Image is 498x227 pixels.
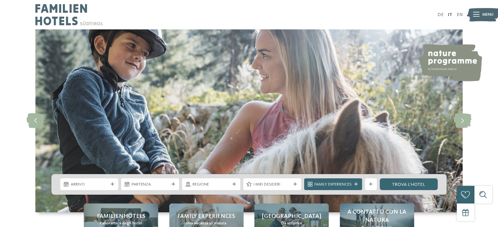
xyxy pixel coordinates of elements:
span: Panoramica degli hotel [100,220,142,226]
span: [GEOGRAPHIC_DATA] [262,212,321,220]
span: Da scoprire [281,220,302,226]
a: EN [457,12,463,17]
span: Partenza [132,182,169,187]
img: Family hotel Alto Adige: the happy family places! [35,29,463,212]
span: Arrivo [71,182,108,187]
span: Regione [193,182,230,187]
img: nature programme by Familienhotels Südtirol [417,44,482,81]
span: I miei desideri [253,182,291,187]
span: Family Experiences [314,182,352,187]
span: Una vacanza su misura [186,220,226,226]
a: DE [437,12,444,17]
span: Menu [482,12,493,18]
span: Familienhotels [97,212,145,220]
span: A contatto con la natura [346,208,408,224]
a: trova l’hotel [380,178,438,190]
a: IT [448,12,452,17]
span: Family experiences [177,212,235,220]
